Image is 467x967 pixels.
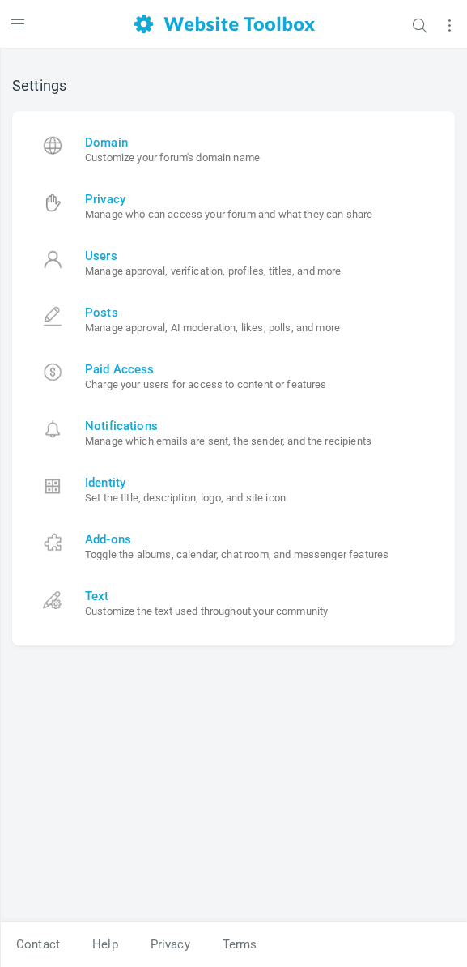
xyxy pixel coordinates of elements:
[24,577,443,633] a: Text Customize the text used throughout your community
[85,378,431,390] small: Charge your users for access to content or features
[85,305,431,320] span: Posts
[85,249,431,263] span: Users
[24,463,443,520] a: Identity Set the title, description, logo, and site icon
[76,931,134,959] a: Help
[24,407,443,463] a: Notifications Manage which emails are sent, the sender, and the recipients
[85,548,431,560] small: Toggle the albums, calendar, chat room, and messenger features
[24,520,443,577] a: Add-ons Toggle the albums, calendar, chat room, and messenger features
[85,419,431,433] span: Notifications
[24,293,443,350] a: Posts Manage approval, AI moderation, likes, polls, and more
[85,532,431,547] span: Add-ons
[85,435,431,447] small: Manage which emails are sent, the sender, and the recipients
[85,192,431,207] span: Privacy
[85,492,431,504] small: Set the title, description, logo, and site icon
[85,208,431,220] small: Manage who can access your forum and what they can share
[85,589,431,603] span: Text
[24,180,443,236] a: Privacy Manage who can access your forum and what they can share
[85,151,431,164] small: Customize your forum's domain name
[85,475,431,490] span: Identity
[85,135,431,150] span: Domain
[24,236,443,293] a: Users Manage approval, verification, profiles, titles, and more
[134,931,206,959] a: Privacy
[24,123,443,180] a: Domain Customize your forum's domain name
[85,265,431,277] small: Manage approval, verification, profiles, titles, and more
[85,362,431,377] span: Paid Access
[12,77,455,95] h2: Settings
[206,931,274,959] a: Terms
[85,322,431,334] small: Manage approval, AI moderation, likes, polls, and more
[85,605,431,617] small: Customize the text used throughout your community
[24,350,443,407] a: Paid Access Charge your users for access to content or features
